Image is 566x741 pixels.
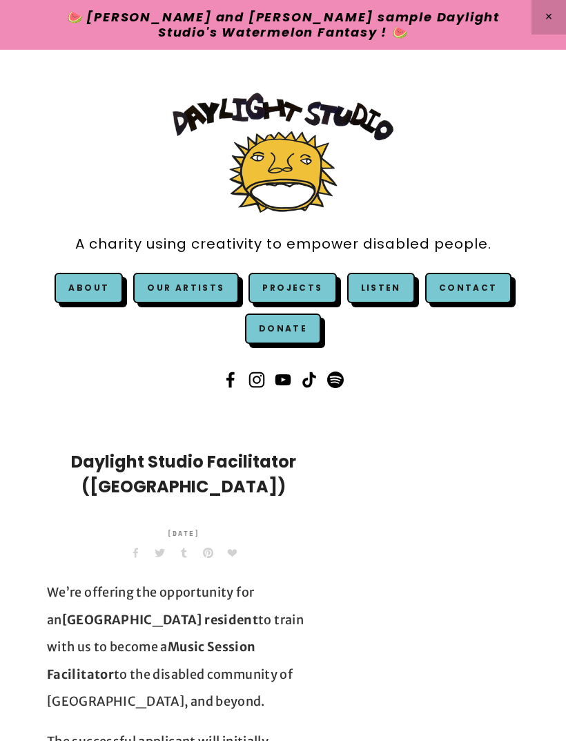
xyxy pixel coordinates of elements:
[133,273,238,303] a: Our Artists
[173,93,393,212] img: Daylight Studio
[425,273,511,303] a: Contact
[75,229,491,260] a: A charity using creativity to empower disabled people.
[47,450,320,499] h1: Daylight Studio Facilitator ([GEOGRAPHIC_DATA])
[68,282,109,293] a: About
[245,314,321,344] a: Donate
[47,579,320,715] p: We’re offering the opportunity for an to train with us to become a to the disabled community of [...
[361,282,401,293] a: Listen
[62,612,258,628] strong: [GEOGRAPHIC_DATA] resident
[167,520,200,548] time: [DATE]
[248,273,336,303] a: Projects
[47,639,258,682] strong: Music Session Facilitator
